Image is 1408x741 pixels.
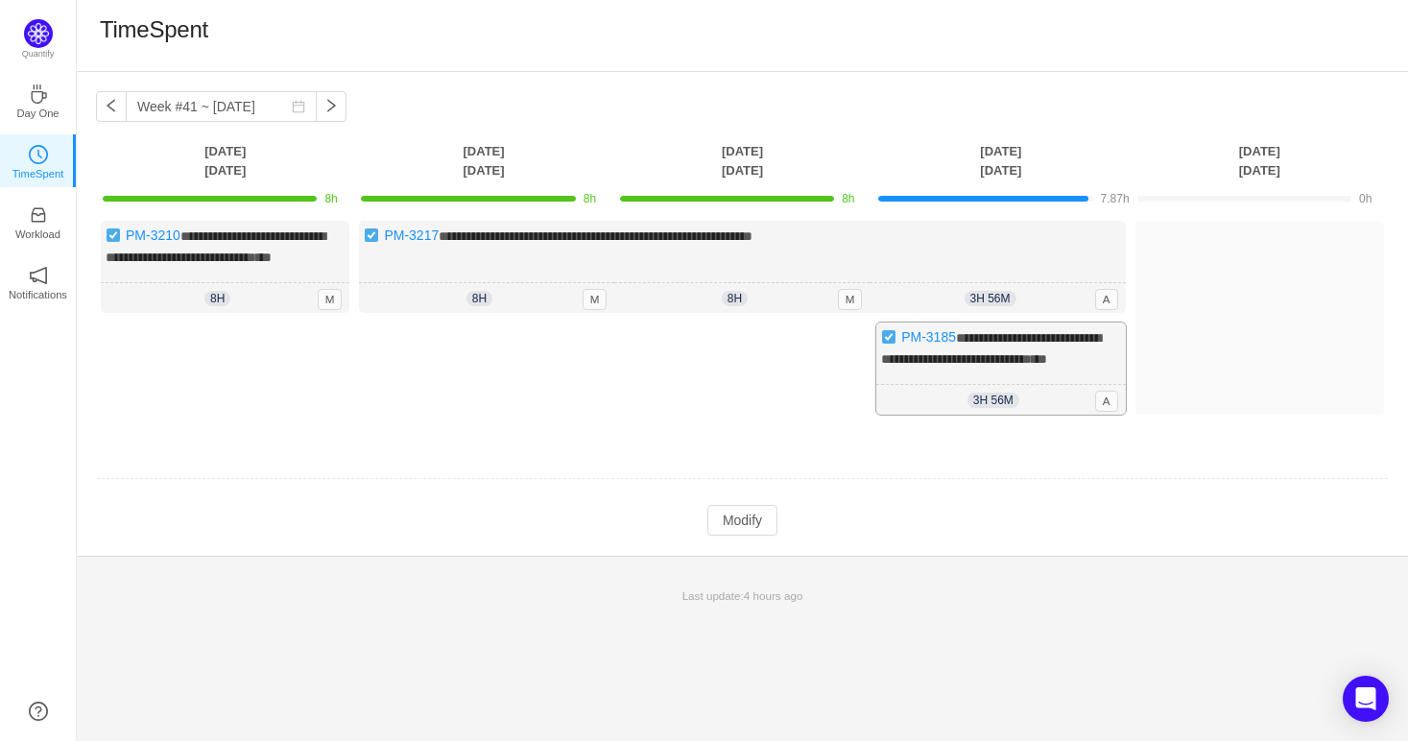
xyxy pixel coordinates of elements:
th: [DATE] [DATE] [613,141,871,180]
span: 8h [466,291,492,306]
img: 10738 [364,227,379,243]
h1: TimeSpent [100,15,208,44]
p: TimeSpent [12,165,64,182]
i: icon: coffee [29,84,48,104]
p: Quantify [22,48,55,61]
img: 10738 [106,227,121,243]
th: [DATE] [DATE] [96,141,354,180]
span: 8h [204,291,230,306]
a: PM-3210 [126,227,180,243]
a: PM-3217 [384,227,439,243]
th: [DATE] [DATE] [871,141,1130,180]
span: M [583,289,608,310]
p: Workload [15,226,60,243]
p: Notifications [9,286,67,303]
button: Modify [707,505,777,536]
button: icon: right [316,91,346,122]
i: icon: calendar [292,100,305,113]
span: A [1095,391,1118,412]
a: icon: coffeeDay One [29,90,48,109]
img: 10738 [881,329,896,345]
th: [DATE] [DATE] [1131,141,1389,180]
p: Day One [16,105,59,122]
span: M [318,289,343,310]
i: icon: clock-circle [29,145,48,164]
a: icon: notificationNotifications [29,272,48,291]
span: 3h 56m [965,291,1016,306]
span: 8h [722,291,748,306]
div: Open Intercom Messenger [1343,676,1389,722]
input: Select a week [126,91,317,122]
img: Quantify [24,19,53,48]
span: Last update: [682,589,803,602]
a: icon: inboxWorkload [29,211,48,230]
span: 0h [1359,192,1372,205]
a: icon: clock-circleTimeSpent [29,151,48,170]
span: 8h [842,192,854,205]
i: icon: inbox [29,205,48,225]
span: 4 hours ago [744,589,803,602]
span: 3h 56m [967,393,1019,408]
span: M [838,289,863,310]
span: 7.87h [1101,192,1130,205]
th: [DATE] [DATE] [354,141,612,180]
button: icon: left [96,91,127,122]
span: A [1095,289,1118,310]
i: icon: notification [29,266,48,285]
a: icon: question-circle [29,702,48,721]
span: 8h [584,192,596,205]
a: PM-3185 [901,329,956,345]
span: 8h [324,192,337,205]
